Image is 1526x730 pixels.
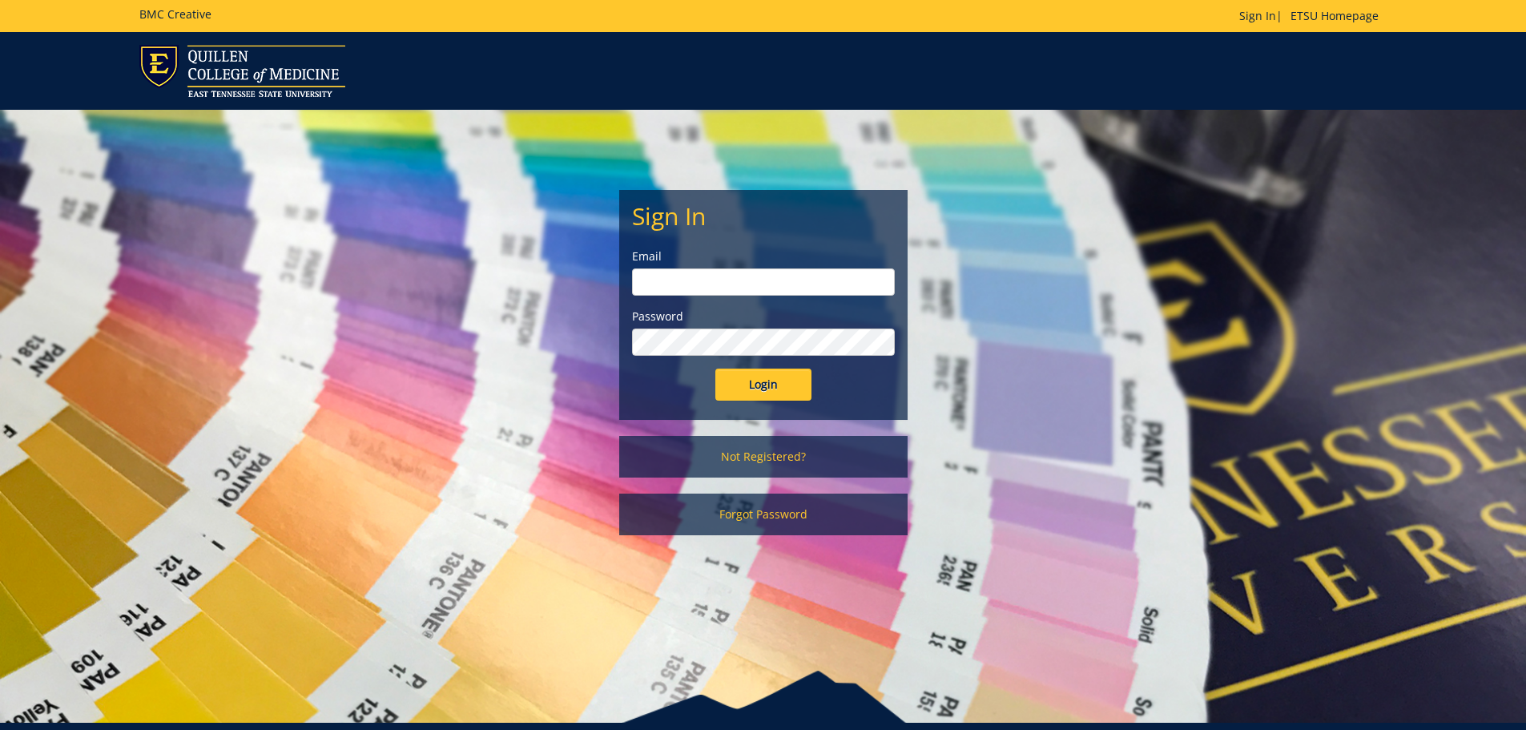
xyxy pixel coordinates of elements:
input: Login [715,369,811,401]
label: Email [632,248,895,264]
p: | [1239,8,1387,24]
label: Password [632,309,895,325]
img: ETSU logo [139,45,345,97]
a: Forgot Password [619,494,908,535]
a: ETSU Homepage [1282,8,1387,23]
h2: Sign In [632,203,895,229]
h5: BMC Creative [139,8,211,20]
a: Sign In [1239,8,1276,23]
a: Not Registered? [619,436,908,478]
